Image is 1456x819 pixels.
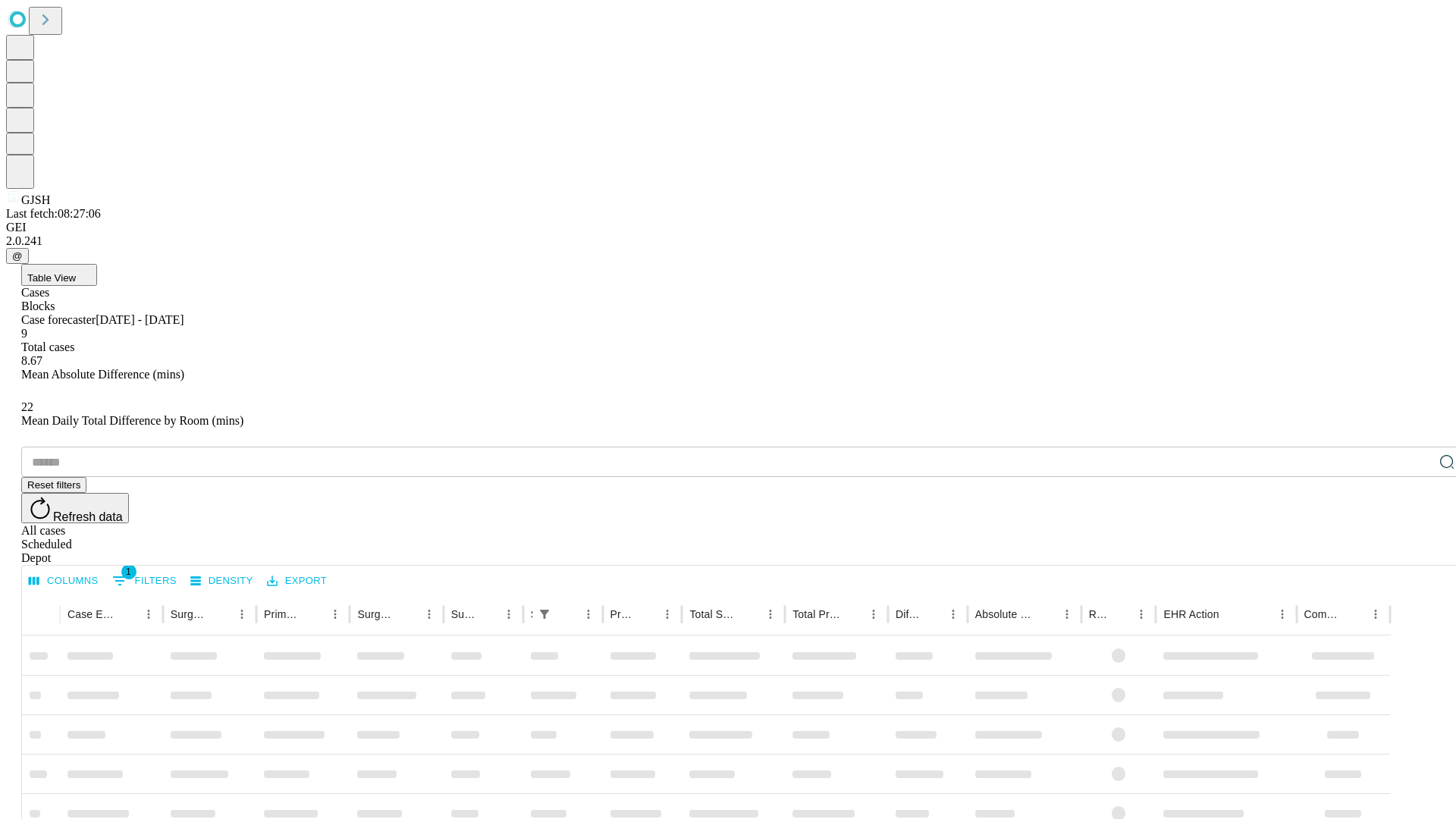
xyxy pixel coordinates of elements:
button: Sort [739,604,760,625]
span: 22 [21,400,33,413]
button: Menu [419,604,440,625]
button: Sort [1035,604,1056,625]
button: Refresh data [21,493,129,523]
div: Absolute Difference [975,608,1034,620]
button: Menu [231,604,253,625]
button: Menu [1131,604,1152,625]
span: 9 [21,327,27,340]
button: Sort [842,604,863,625]
span: Mean Daily Total Difference by Room (mins) [21,414,243,427]
button: Menu [1056,604,1078,625]
button: Menu [1272,604,1293,625]
button: Sort [1221,604,1242,625]
button: Menu [578,604,599,625]
button: Sort [210,604,231,625]
button: Menu [325,604,346,625]
button: Select columns [25,570,102,593]
div: Predicted In Room Duration [610,608,635,620]
button: Sort [921,604,943,625]
span: Reset filters [27,479,80,491]
button: Menu [943,604,964,625]
button: Sort [1109,604,1131,625]
button: Show filters [534,604,555,625]
button: Sort [635,604,657,625]
button: Table View [21,264,97,286]
button: Menu [1365,604,1386,625]
button: Sort [117,604,138,625]
button: Density [187,570,257,593]
div: EHR Action [1163,608,1219,620]
button: Sort [303,604,325,625]
span: [DATE] - [DATE] [96,313,184,326]
button: Export [263,570,331,593]
div: 1 active filter [534,604,555,625]
span: Table View [27,272,76,284]
button: @ [6,248,29,264]
div: Scheduled In Room Duration [531,608,532,620]
button: Menu [138,604,159,625]
button: Reset filters [21,477,86,493]
div: Surgery Name [357,608,395,620]
button: Menu [863,604,884,625]
div: Surgery Date [451,608,475,620]
div: Total Predicted Duration [792,608,840,620]
span: 8.67 [21,354,42,367]
div: Case Epic Id [67,608,115,620]
div: Comments [1304,608,1342,620]
div: Resolved in EHR [1089,608,1109,620]
button: Menu [657,604,678,625]
button: Sort [477,604,498,625]
div: 2.0.241 [6,234,1450,248]
div: Difference [896,608,920,620]
span: Mean Absolute Difference (mins) [21,368,184,381]
button: Menu [760,604,781,625]
button: Show filters [108,569,180,593]
span: @ [12,250,23,262]
div: GEI [6,221,1450,234]
div: Surgeon Name [171,608,209,620]
button: Sort [557,604,578,625]
div: Total Scheduled Duration [689,608,737,620]
span: Case forecaster [21,313,96,326]
span: 1 [121,564,136,579]
span: GJSH [21,193,50,206]
span: Refresh data [53,510,123,523]
button: Menu [498,604,519,625]
button: Sort [1344,604,1365,625]
span: Total cases [21,340,74,353]
div: Primary Service [264,608,302,620]
span: Last fetch: 08:27:06 [6,207,101,220]
button: Sort [397,604,419,625]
